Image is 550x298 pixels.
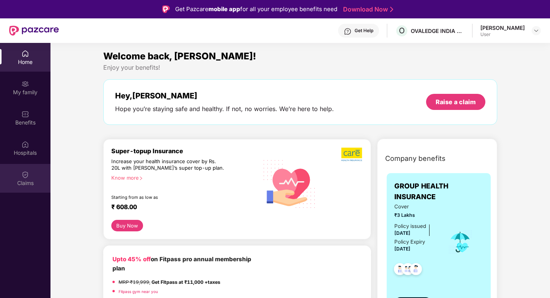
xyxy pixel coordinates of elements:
img: svg+xml;base64,PHN2ZyBpZD0iSGVscC0zMngzMiIgeG1sbnM9Imh0dHA6Ly93d3cudzMub3JnLzIwMDAvc3ZnIiB3aWR0aD... [344,28,351,35]
div: Super-topup Insurance [111,147,258,155]
span: O [399,26,405,35]
img: b5dec4f62d2307b9de63beb79f102df3.png [341,147,363,162]
div: [PERSON_NAME] [480,24,525,31]
del: MRP ₹19,999, [119,279,150,285]
img: svg+xml;base64,PHN2ZyBpZD0iSG9zcGl0YWxzIiB4bWxucz0iaHR0cDovL3d3dy53My5vcmcvMjAwMC9zdmciIHdpZHRoPS... [21,141,29,148]
img: Logo [162,5,170,13]
button: Buy Now [111,220,143,231]
span: GROUP HEALTH INSURANCE [394,181,438,213]
span: [DATE] [394,241,410,247]
img: fppp.png [320,255,362,268]
div: Enjoy your benefits! [103,64,498,72]
div: OVALEDGE INDIA PRIVATE LIMITED [411,27,464,34]
img: svg+xml;base64,PHN2ZyB4bWxucz0iaHR0cDovL3d3dy53My5vcmcvMjAwMC9zdmciIHhtbG5zOnhsaW5rPSJodHRwOi8vd3... [258,151,321,215]
img: insurerLogo [433,188,487,206]
img: svg+xml;base64,PHN2ZyBpZD0iQmVuZWZpdHMiIHhtbG5zPSJodHRwOi8vd3d3LnczLm9yZy8yMDAwL3N2ZyIgd2lkdGg9Ij... [21,110,29,118]
strong: Get Fitpass at ₹11,000 +taxes [151,279,220,285]
div: Policy issued [394,233,426,241]
div: Hope you’re staying safe and healthy. If not, no worries. We’re here to help. [115,105,334,113]
div: User [480,31,525,38]
div: Hey, [PERSON_NAME] [115,91,334,100]
div: ₹ 608.00 [111,203,251,212]
img: svg+xml;base64,PHN2ZyBpZD0iQ2xhaW0iIHhtbG5zPSJodHRwOi8vd3d3LnczLm9yZy8yMDAwL3N2ZyIgd2lkdGg9IjIwIi... [21,171,29,178]
a: Download Now [343,5,391,13]
div: Starting from as low as [111,195,226,200]
img: svg+xml;base64,PHN2ZyB4bWxucz0iaHR0cDovL3d3dy53My5vcmcvMjAwMC9zdmciIHdpZHRoPSI0OC45NDMiIGhlaWdodD... [407,272,425,290]
span: Company benefits [385,153,446,164]
span: right [139,176,143,180]
div: Get Help [355,28,373,34]
div: Know more [111,175,254,180]
img: icon [448,241,473,266]
div: Get Pazcare for all your employee benefits need [175,5,337,14]
img: svg+xml;base64,PHN2ZyBpZD0iRHJvcGRvd24tMzJ4MzIiIHhtbG5zPSJodHRwOi8vd3d3LnczLm9yZy8yMDAwL3N2ZyIgd2... [533,28,539,34]
span: Welcome back, [PERSON_NAME]! [103,51,256,62]
img: New Pazcare Logo [9,26,59,36]
strong: mobile app [208,5,240,13]
div: Increase your health insurance cover by Rs. 20L with [PERSON_NAME]’s super top-up plan. [111,158,225,172]
div: Raise a claim [436,98,476,106]
span: Cover [394,213,438,221]
a: Fitpass gym near you [119,289,158,294]
b: Upto 45% off [112,255,151,263]
span: [DATE] [394,257,410,262]
span: ₹3 Lakhs [394,223,438,230]
img: svg+xml;base64,PHN2ZyB4bWxucz0iaHR0cDovL3d3dy53My5vcmcvMjAwMC9zdmciIHdpZHRoPSI0OC45NDMiIGhlaWdodD... [391,272,409,290]
b: on Fitpass pro annual membership plan [112,255,251,272]
div: Policy Expiry [394,249,425,257]
img: svg+xml;base64,PHN2ZyB3aWR0aD0iMjAiIGhlaWdodD0iMjAiIHZpZXdCb3g9IjAgMCAyMCAyMCIgZmlsbD0ibm9uZSIgeG... [21,80,29,88]
img: Stroke [390,5,393,13]
img: svg+xml;base64,PHN2ZyB4bWxucz0iaHR0cDovL3d3dy53My5vcmcvMjAwMC9zdmciIHdpZHRoPSI0OC45MTUiIGhlaWdodD... [399,272,417,290]
img: svg+xml;base64,PHN2ZyBpZD0iSG9tZSIgeG1sbnM9Imh0dHA6Ly93d3cudzMub3JnLzIwMDAvc3ZnIiB3aWR0aD0iMjAiIG... [21,50,29,57]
